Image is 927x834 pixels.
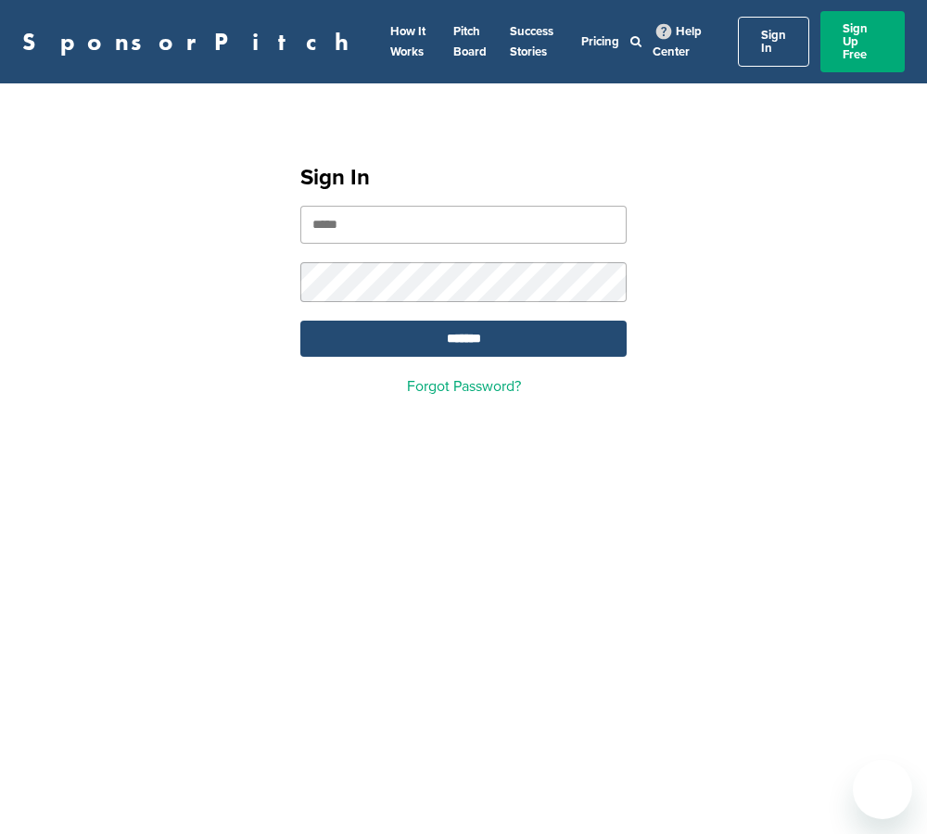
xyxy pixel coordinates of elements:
a: Sign In [738,17,809,67]
iframe: Button to launch messaging window [853,760,912,819]
a: Pricing [581,34,619,49]
a: Pitch Board [453,24,487,59]
a: SponsorPitch [22,30,361,54]
h1: Sign In [300,161,627,195]
a: Success Stories [510,24,553,59]
a: Sign Up Free [820,11,905,72]
a: Forgot Password? [407,377,521,396]
a: Help Center [653,20,702,63]
a: How It Works [390,24,425,59]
